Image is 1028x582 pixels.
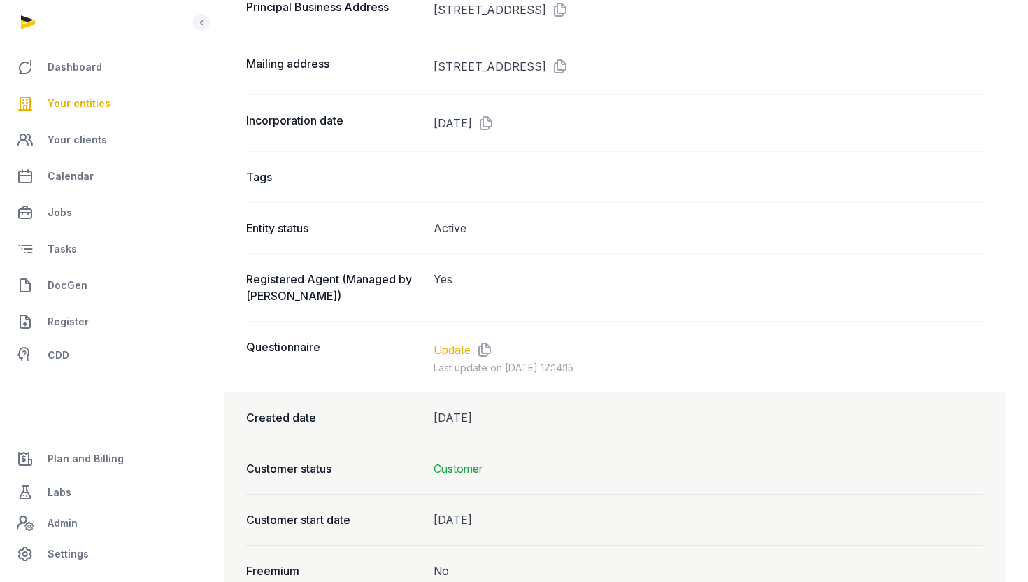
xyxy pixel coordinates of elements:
[246,271,422,304] dt: Registered Agent (Managed by [PERSON_NAME])
[48,204,72,221] span: Jobs
[11,159,190,193] a: Calendar
[48,132,107,148] span: Your clients
[11,509,190,537] a: Admin
[11,123,190,157] a: Your clients
[246,55,422,78] dt: Mailing address
[246,562,422,579] dt: Freemium
[48,59,102,76] span: Dashboard
[11,232,190,266] a: Tasks
[48,277,87,294] span: DocGen
[434,562,984,579] dd: No
[434,460,984,477] dd: Customer
[434,271,984,304] dd: Yes
[48,313,89,330] span: Register
[48,450,124,467] span: Plan and Billing
[434,55,984,78] dd: [STREET_ADDRESS]
[11,341,190,369] a: CDD
[11,476,190,509] a: Labs
[246,460,422,477] dt: Customer status
[48,515,78,532] span: Admin
[246,511,422,528] dt: Customer start date
[434,220,984,236] dd: Active
[48,546,89,562] span: Settings
[246,409,422,426] dt: Created date
[48,484,71,501] span: Labs
[11,305,190,339] a: Register
[11,50,190,84] a: Dashboard
[246,220,422,236] dt: Entity status
[434,361,984,375] div: Last update on [DATE] 17:14:15
[48,241,77,257] span: Tasks
[434,511,984,528] dd: [DATE]
[11,196,190,229] a: Jobs
[434,112,984,134] dd: [DATE]
[246,169,422,185] dt: Tags
[11,442,190,476] a: Plan and Billing
[434,341,471,358] a: Update
[11,537,190,571] a: Settings
[48,168,94,185] span: Calendar
[246,339,422,375] dt: Questionnaire
[434,409,984,426] dd: [DATE]
[11,87,190,120] a: Your entities
[48,95,110,112] span: Your entities
[48,347,69,364] span: CDD
[11,269,190,302] a: DocGen
[246,112,422,134] dt: Incorporation date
